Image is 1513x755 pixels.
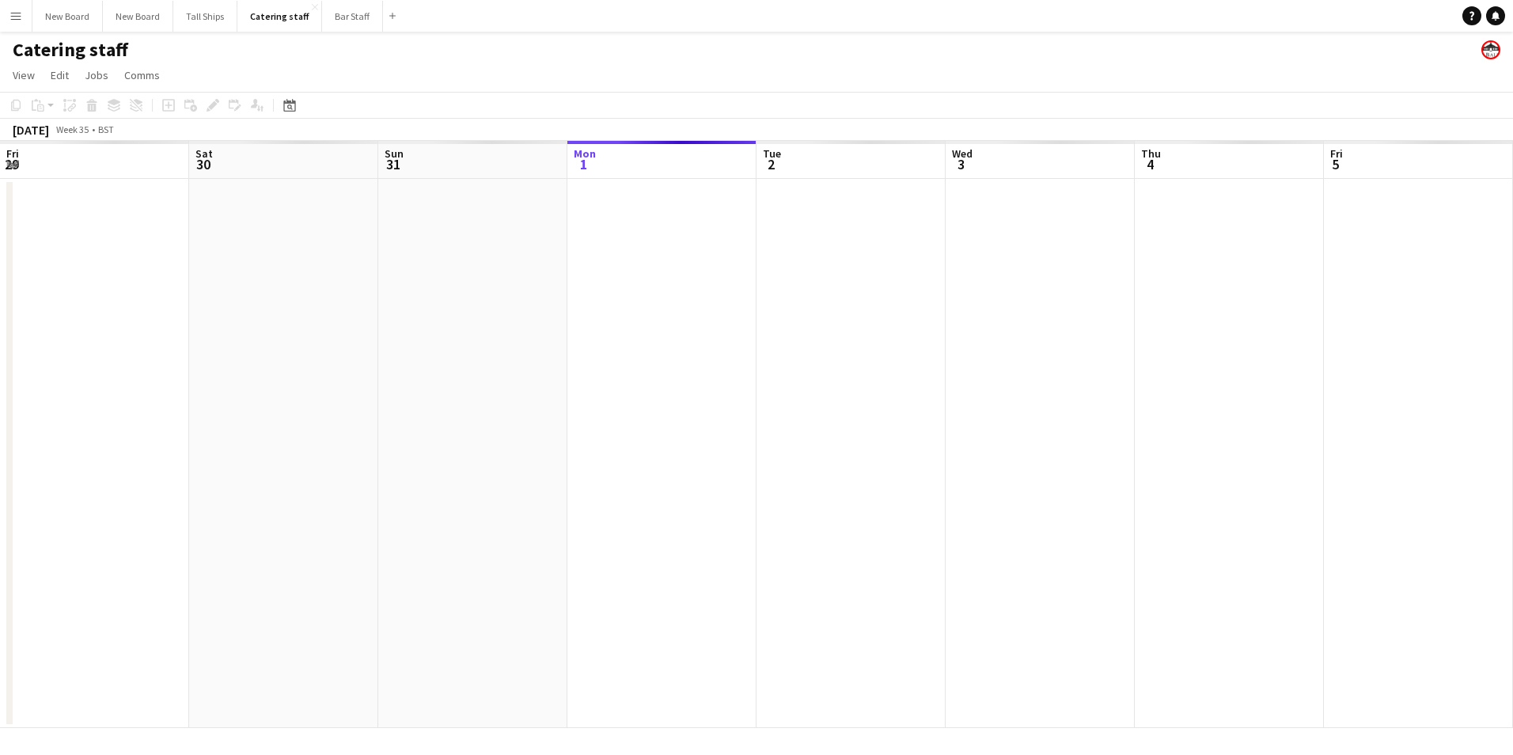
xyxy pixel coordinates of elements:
span: Mon [574,146,596,161]
button: New Board [103,1,173,32]
a: View [6,65,41,85]
span: 1 [571,155,596,173]
span: 2 [760,155,781,173]
span: 5 [1328,155,1343,173]
button: Catering staff [237,1,322,32]
div: [DATE] [13,122,49,138]
a: Edit [44,65,75,85]
span: Week 35 [52,123,92,135]
h1: Catering staff [13,38,128,62]
span: Wed [952,146,973,161]
span: 30 [193,155,213,173]
a: Jobs [78,65,115,85]
button: Tall Ships [173,1,237,32]
span: Edit [51,68,69,82]
span: Fri [6,146,19,161]
span: View [13,68,35,82]
span: Fri [1330,146,1343,161]
span: 4 [1139,155,1161,173]
span: 31 [382,155,404,173]
span: Sat [195,146,213,161]
a: Comms [118,65,166,85]
button: Bar Staff [322,1,383,32]
span: Thu [1141,146,1161,161]
span: Jobs [85,68,108,82]
app-user-avatar: Beach Ballroom [1481,40,1500,59]
button: New Board [32,1,103,32]
span: Comms [124,68,160,82]
span: Sun [385,146,404,161]
div: BST [98,123,114,135]
span: Tue [763,146,781,161]
span: 29 [4,155,19,173]
span: 3 [950,155,973,173]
